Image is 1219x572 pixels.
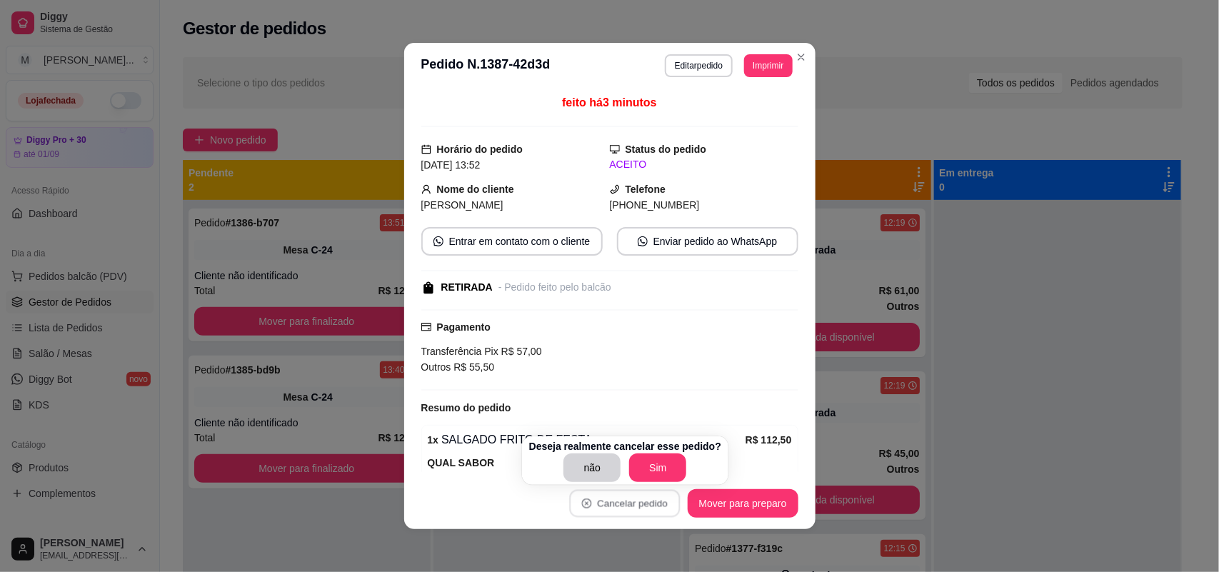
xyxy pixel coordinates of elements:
button: whats-appEnviar pedido ao WhatsApp [617,227,798,256]
span: R$ 57,00 [498,346,542,357]
span: phone [610,184,620,194]
p: Deseja realmente cancelar esse pedido? [529,439,721,453]
span: whats-app [433,236,443,246]
span: close-circle [581,498,591,508]
strong: 1 x [428,434,439,446]
span: user [421,184,431,194]
span: Transferência Pix [421,346,498,357]
button: Imprimir [744,54,792,77]
strong: Nome do cliente [437,184,514,195]
span: calendar [421,144,431,154]
button: Close [790,46,813,69]
span: R$ 55,50 [451,361,495,373]
button: Editarpedido [665,54,733,77]
strong: Horário do pedido [437,144,523,155]
button: Mover para preparo [688,489,798,518]
div: - Pedido feito pelo balcão [498,280,611,295]
span: feito há 3 minutos [562,96,656,109]
button: close-circleCancelar pedido [569,490,680,518]
div: SALGADO FRITO DE FESTA [428,431,746,448]
button: não [563,453,621,482]
button: whats-appEntrar em contato com o cliente [421,227,603,256]
span: [PHONE_NUMBER] [610,199,700,211]
div: ACEITO [610,157,798,172]
strong: Pagamento [437,321,491,333]
strong: Resumo do pedido [421,402,511,413]
strong: Status do pedido [626,144,707,155]
span: desktop [610,144,620,154]
span: [PERSON_NAME] [421,199,503,211]
div: RETIRADA [441,280,493,295]
strong: R$ 112,50 [746,434,792,446]
span: whats-app [638,236,648,246]
strong: QUAL SABOR [428,457,495,468]
strong: Telefone [626,184,666,195]
button: Sim [629,453,686,482]
span: [DATE] 13:52 [421,159,481,171]
span: credit-card [421,322,431,332]
h3: Pedido N. 1387-42d3d [421,54,551,77]
span: Outros [421,361,451,373]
